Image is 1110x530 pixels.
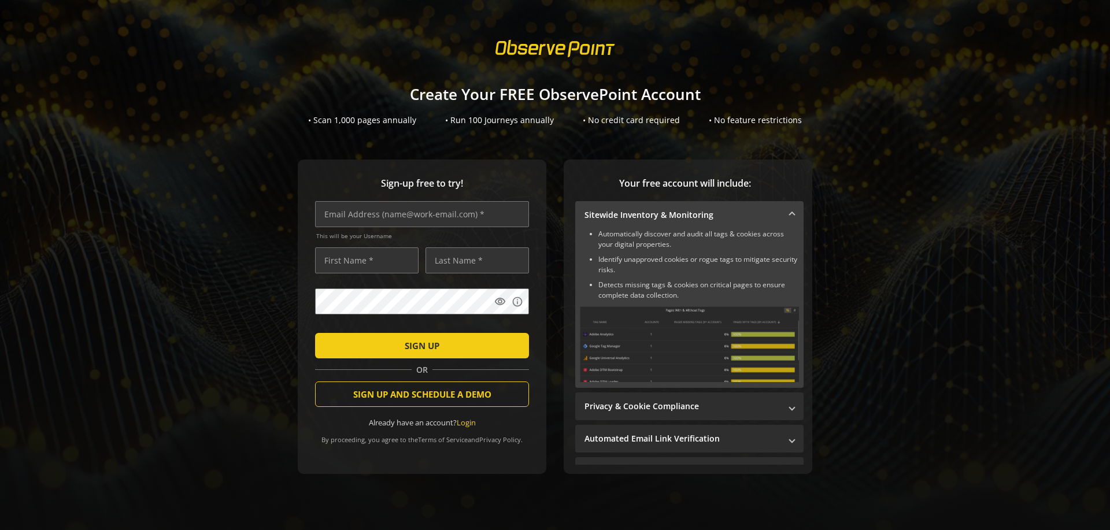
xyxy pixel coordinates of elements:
[316,232,529,240] span: This will be your Username
[308,114,416,126] div: • Scan 1,000 pages annually
[583,114,680,126] div: • No credit card required
[575,392,804,420] mat-expansion-panel-header: Privacy & Cookie Compliance
[512,296,523,307] mat-icon: info
[425,247,529,273] input: Last Name *
[575,201,804,229] mat-expansion-panel-header: Sitewide Inventory & Monitoring
[584,433,780,444] mat-panel-title: Automated Email Link Verification
[598,280,799,301] li: Detects missing tags & cookies on critical pages to ensure complete data collection.
[412,364,432,376] span: OR
[494,296,506,307] mat-icon: visibility
[315,417,529,428] div: Already have an account?
[418,435,468,444] a: Terms of Service
[315,381,529,407] button: SIGN UP AND SCHEDULE A DEMO
[457,417,476,428] a: Login
[315,247,419,273] input: First Name *
[405,335,439,356] span: SIGN UP
[584,209,780,221] mat-panel-title: Sitewide Inventory & Monitoring
[315,428,529,444] div: By proceeding, you agree to the and .
[598,254,799,275] li: Identify unapproved cookies or rogue tags to mitigate security risks.
[584,401,780,412] mat-panel-title: Privacy & Cookie Compliance
[315,177,529,190] span: Sign-up free to try!
[709,114,802,126] div: • No feature restrictions
[479,435,521,444] a: Privacy Policy
[580,306,799,382] img: Sitewide Inventory & Monitoring
[598,229,799,250] li: Automatically discover and audit all tags & cookies across your digital properties.
[575,425,804,453] mat-expansion-panel-header: Automated Email Link Verification
[353,384,491,405] span: SIGN UP AND SCHEDULE A DEMO
[315,333,529,358] button: SIGN UP
[315,201,529,227] input: Email Address (name@work-email.com) *
[445,114,554,126] div: • Run 100 Journeys annually
[575,457,804,485] mat-expansion-panel-header: Performance Monitoring with Web Vitals
[575,229,804,388] div: Sitewide Inventory & Monitoring
[575,177,795,190] span: Your free account will include:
